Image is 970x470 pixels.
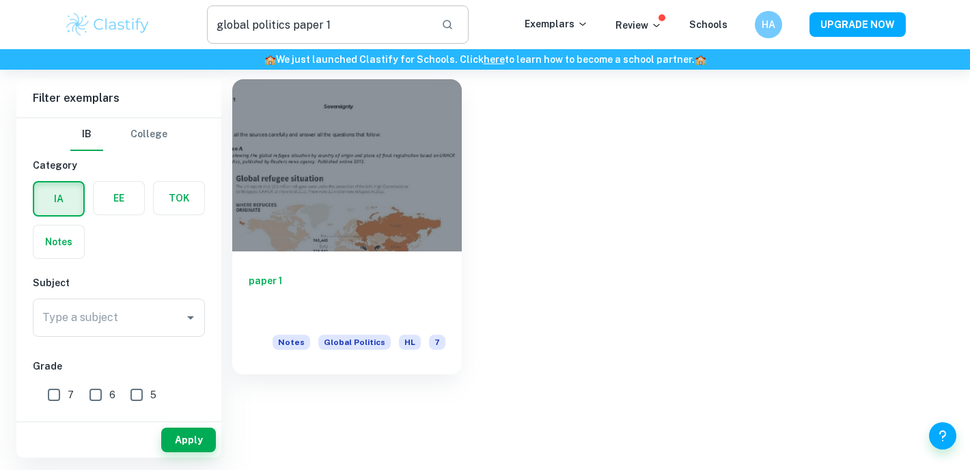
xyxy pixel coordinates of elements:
a: here [484,54,505,65]
span: 6 [109,387,115,402]
h6: Filter exemplars [16,79,221,117]
button: Open [181,308,200,327]
p: Review [615,18,662,33]
h6: Grade [33,359,205,374]
button: IB [70,118,103,151]
button: Notes [33,225,84,258]
span: 5 [150,387,156,402]
span: Notes [273,335,310,350]
button: IA [34,182,83,215]
h6: Subject [33,275,205,290]
span: HL [399,335,421,350]
button: EE [94,182,144,215]
h6: paper 1 [249,273,445,318]
input: Search for any exemplars... [207,5,430,44]
a: paper 1NotesGlobal PoliticsHL7 [232,79,462,374]
button: Help and Feedback [929,422,956,450]
button: UPGRADE NOW [809,12,906,37]
span: Global Politics [318,335,391,350]
button: Apply [161,428,216,452]
button: HA [755,11,782,38]
span: 🏫 [695,54,706,65]
span: 7 [68,387,74,402]
span: 7 [429,335,445,350]
img: Clastify logo [64,11,151,38]
h6: We just launched Clastify for Schools. Click to learn how to become a school partner. [3,52,967,67]
h6: Category [33,158,205,173]
div: Filter type choice [70,118,167,151]
p: Exemplars [525,16,588,31]
h6: HA [761,17,777,32]
button: TOK [154,182,204,215]
a: Schools [689,19,727,30]
span: 🏫 [264,54,276,65]
button: College [130,118,167,151]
